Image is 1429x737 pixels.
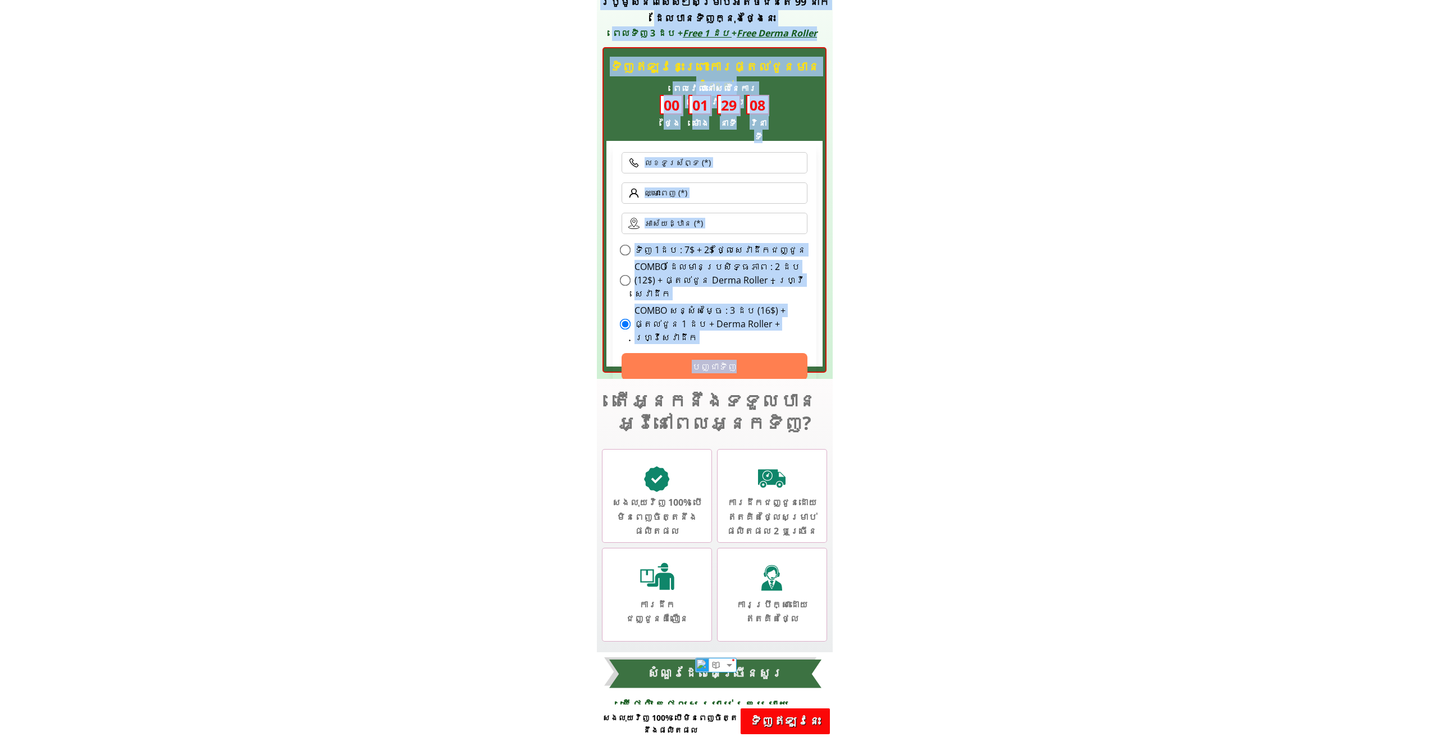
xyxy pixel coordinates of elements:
[602,390,827,434] h3: តើអ្នកនឹងទទួលបានអ្វីនៅពេលអ្នកទិញ?
[622,182,808,204] input: ឈ្មោះ​ពេញ (*)
[728,598,816,626] h3: ការប្រឹក្សាដោយឥតគិតថ្លៃ
[634,304,808,344] label: COMBO សន្សំសម្ចៃ : 3 ដប (16$) + ផ្តល់ជូន 1 ដប + Derma Roller + ហ្វ្រីសេវាដឹក
[611,496,703,539] h3: សងលុយវិញ 100% បើមិនពេញចិត្តនឹងផលិតផល
[634,243,806,257] label: ទិញ 1ដប : 7$ + 2$ ថ្លៃ​សេវា​ដឹកជញ្ជូន
[741,708,830,734] p: ទិញ​ឥឡូវនេះ
[622,353,808,380] button: បញ្ជាទិញ
[622,213,808,234] input: អាស័យដ្ឋាន (*)
[604,57,825,96] h3: ទិញឥឡូវនេះព្រោះការផ្តល់ជូនមានកំណត់
[602,712,738,735] span: សងលុយវិញ 100% បើមិនពេញចិត្តនឹងផលិតផល
[634,260,808,300] label: COMBO ដែលមានប្រសិទ្ធភាព : 2 ដប (12$) + ផ្តល់ជូន Derma Roller + ហ្វ្រីសេវាដឹក
[660,116,685,130] h3: ថ្ងៃ
[610,26,820,41] h3: ពេលទិញ 3 ដប + +
[691,116,710,130] h3: ម៉ោង
[620,696,789,725] span: តើផលិតផលសម្រាប់ក្រុមអាយុប៉ុន្មាន?
[622,152,808,173] input: លេខទូរស័ព្ទ (*)
[613,598,701,626] h3: ការដឹកជញ្ជូនគឺលឿន
[648,81,781,108] h3: ពេលវេលានៅសល់នៃការផ្សព្វផ្សាយ
[637,663,793,683] h3: សំណួរ​ដែលគេ​ច្រើន​សួរ
[747,116,769,143] h3: វិនាទី
[716,116,740,130] h3: នាទី
[727,496,817,539] h3: ការដឹកជញ្ជូនដោយឥតគិតថ្លៃសម្រាប់ផលិតផល 2 ឬច្រើន
[683,27,729,39] span: Free 1 ដប
[737,27,817,39] span: Free Derma Roller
